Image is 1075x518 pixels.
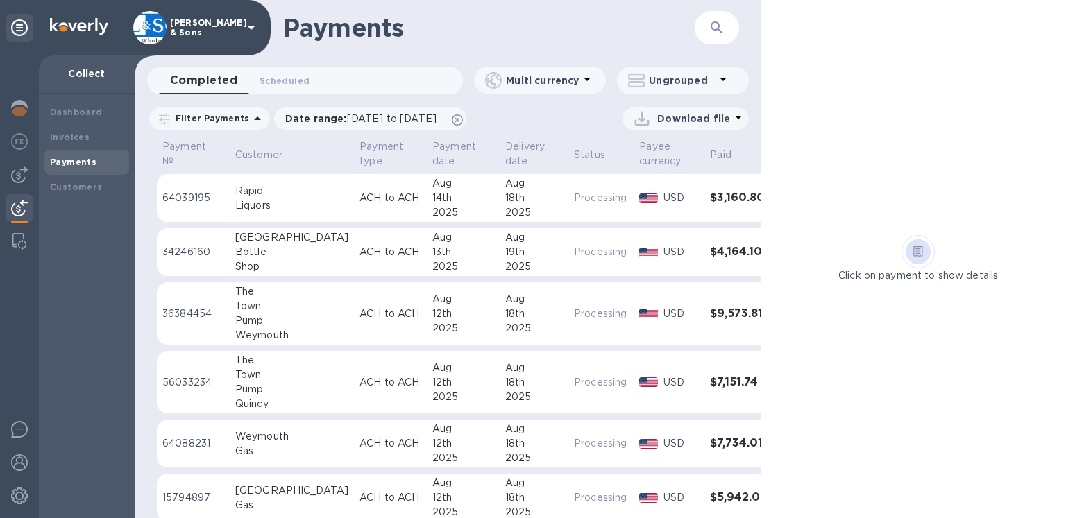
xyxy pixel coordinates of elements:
div: Town [235,299,348,313]
span: Delivery date [505,139,563,169]
div: 2025 [505,451,563,465]
div: 18th [505,436,563,451]
p: ACH to ACH [359,191,421,205]
p: Payee currency [639,139,681,169]
p: Click on payment to show details [838,268,998,283]
span: Payee currency [639,139,699,169]
p: 56033234 [162,375,224,390]
img: USD [639,377,658,387]
p: Multi currency [506,74,579,87]
p: Payment type [359,139,403,169]
span: [DATE] to [DATE] [347,113,437,124]
p: Filter Payments [170,112,249,124]
p: ACH to ACH [359,375,421,390]
div: Aug [505,476,563,490]
p: 36384454 [162,307,224,321]
p: USD [663,245,699,259]
p: Processing [574,245,628,259]
div: Aug [432,422,494,436]
div: Weymouth [235,328,348,343]
p: Payment date [432,139,476,169]
div: 19th [505,245,563,259]
div: 2025 [505,321,563,336]
p: USD [663,490,699,505]
img: USD [639,248,658,257]
b: Dashboard [50,107,103,117]
h3: $5,942.00 [710,491,768,504]
div: [GEOGRAPHIC_DATA] [235,230,348,245]
img: USD [639,493,658,503]
span: Payment № [162,139,224,169]
p: Processing [574,375,628,390]
p: USD [663,307,699,321]
div: Gas [235,444,348,458]
div: Rapid [235,184,348,198]
p: Processing [574,307,628,321]
div: Liquors [235,198,348,213]
div: Aug [432,292,494,307]
div: 13th [432,245,494,259]
div: 12th [432,307,494,321]
p: Date range : [285,112,443,126]
p: 34246160 [162,245,224,259]
div: 12th [432,490,494,505]
h3: $7,734.01 [710,437,768,450]
div: The [235,353,348,368]
span: Status [574,148,623,162]
div: Aug [432,230,494,245]
div: 18th [505,307,563,321]
div: 2025 [505,390,563,404]
p: Delivery date [505,139,545,169]
img: USD [639,439,658,449]
span: Payment date [432,139,494,169]
h1: Payments [283,13,648,42]
div: 2025 [505,259,563,274]
div: Quincy [235,397,348,411]
div: 2025 [432,259,494,274]
h3: $4,164.10 [710,245,768,259]
p: Customer [235,148,282,162]
p: Ungrouped [649,74,715,87]
div: The [235,284,348,299]
span: Scheduled [260,74,310,88]
div: [GEOGRAPHIC_DATA] [235,483,348,498]
div: 12th [432,375,494,390]
div: Aug [432,361,494,375]
div: Bottle [235,245,348,259]
p: Collect [50,67,124,80]
p: Processing [574,436,628,451]
p: Processing [574,490,628,505]
div: 18th [505,191,563,205]
div: 12th [432,436,494,451]
h3: $7,151.74 [710,376,768,389]
p: USD [663,191,699,205]
div: Pump [235,382,348,397]
p: Paid [710,148,731,162]
p: USD [663,375,699,390]
p: Download file [657,112,730,126]
div: Town [235,368,348,382]
div: Unpin categories [6,14,33,42]
div: Weymouth [235,429,348,444]
h3: $3,160.80 [710,191,768,205]
div: Pump [235,313,348,328]
img: USD [639,309,658,318]
div: Aug [505,361,563,375]
div: 2025 [432,451,494,465]
div: Aug [432,176,494,191]
p: 15794897 [162,490,224,505]
b: Invoices [50,132,90,142]
img: USD [639,193,658,203]
div: Date range:[DATE] to [DATE] [274,107,466,130]
p: 64039195 [162,191,224,205]
h3: $9,573.81 [710,307,768,320]
img: Logo [50,18,108,35]
div: 2025 [432,390,494,404]
img: Foreign exchange [11,133,28,150]
div: 2025 [505,205,563,220]
div: 14th [432,191,494,205]
span: Payment type [359,139,421,169]
span: Paid [710,148,750,162]
p: ACH to ACH [359,307,421,321]
p: ACH to ACH [359,490,421,505]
